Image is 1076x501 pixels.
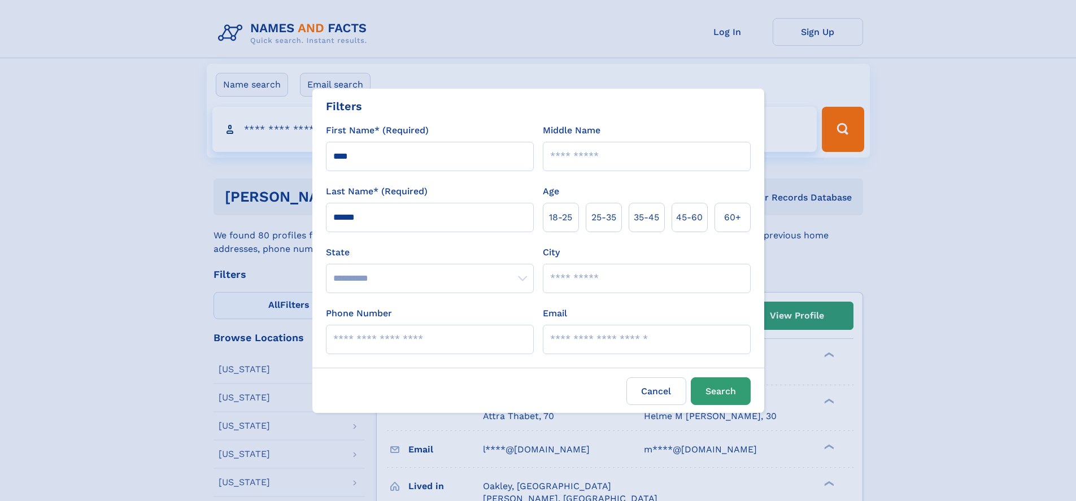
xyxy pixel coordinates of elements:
[691,377,751,405] button: Search
[634,211,659,224] span: 35‑45
[626,377,686,405] label: Cancel
[326,246,534,259] label: State
[326,185,428,198] label: Last Name* (Required)
[549,211,572,224] span: 18‑25
[676,211,703,224] span: 45‑60
[326,124,429,137] label: First Name* (Required)
[724,211,741,224] span: 60+
[326,98,362,115] div: Filters
[543,185,559,198] label: Age
[543,307,567,320] label: Email
[543,246,560,259] label: City
[326,307,392,320] label: Phone Number
[543,124,600,137] label: Middle Name
[591,211,616,224] span: 25‑35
